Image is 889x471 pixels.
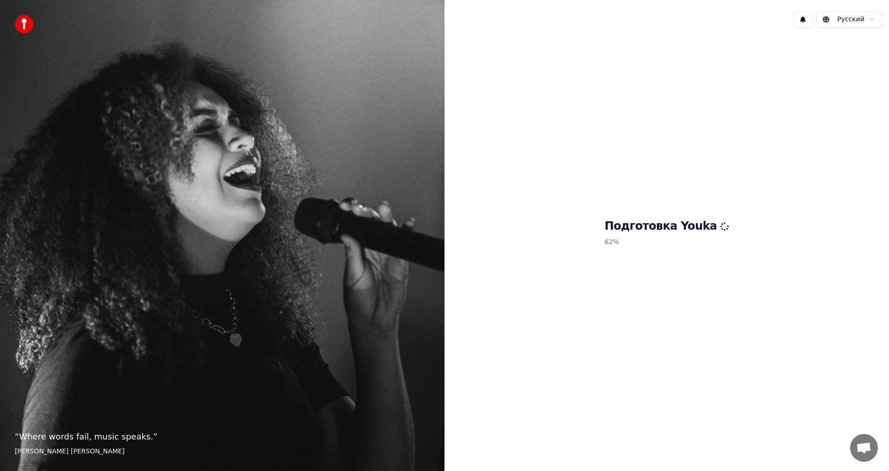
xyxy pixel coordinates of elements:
img: youka [15,15,33,33]
a: Открытый чат [850,434,878,462]
p: “ Where words fail, music speaks. ” [15,430,430,443]
footer: [PERSON_NAME] [PERSON_NAME] [15,447,430,456]
p: 62 % [605,234,729,251]
h1: Подготовка Youka [605,219,729,234]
